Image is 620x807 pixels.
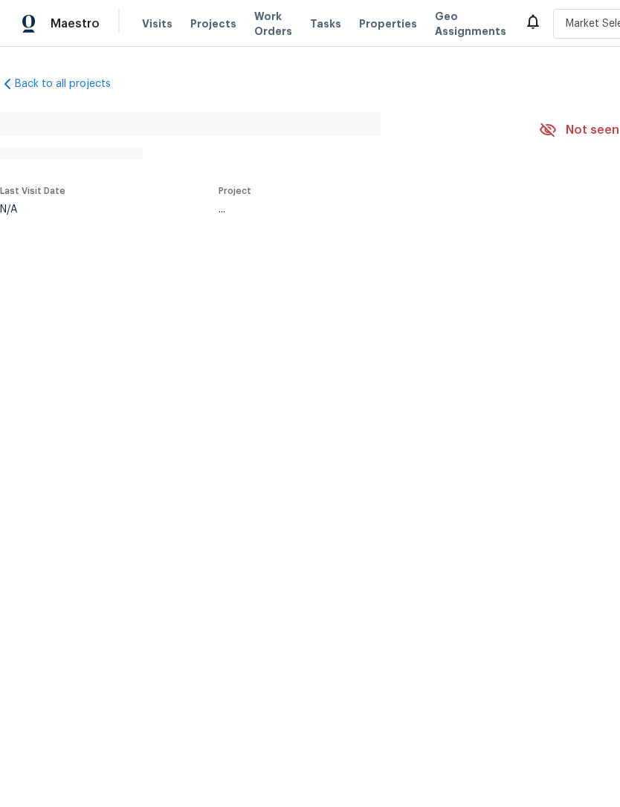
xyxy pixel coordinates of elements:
[190,16,236,31] span: Projects
[51,16,100,31] span: Maestro
[435,9,506,39] span: Geo Assignments
[310,19,341,29] span: Tasks
[142,16,172,31] span: Visits
[219,187,251,195] span: Project
[219,204,504,215] div: ...
[254,9,292,39] span: Work Orders
[359,16,417,31] span: Properties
